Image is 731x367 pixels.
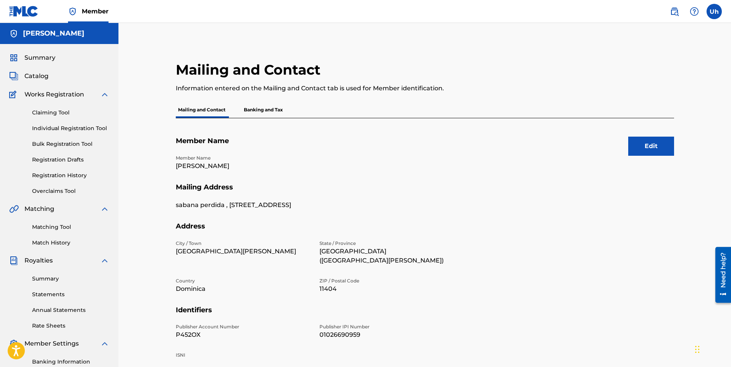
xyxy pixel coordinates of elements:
[176,183,674,201] h5: Mailing Address
[9,53,55,62] a: SummarySummary
[242,102,285,118] p: Banking and Tax
[176,330,310,339] p: P452OX
[176,306,674,324] h5: Identifiers
[32,171,109,179] a: Registration History
[693,330,731,367] iframe: Chat Widget
[319,323,454,330] p: Publisher IPI Number
[176,284,310,294] p: Dominica
[32,358,109,366] a: Banking Information
[319,240,454,247] p: State / Province
[319,247,454,265] p: [GEOGRAPHIC_DATA] ([GEOGRAPHIC_DATA][PERSON_NAME])
[82,7,109,16] span: Member
[9,53,18,62] img: Summary
[32,275,109,283] a: Summary
[9,204,19,214] img: Matching
[24,204,54,214] span: Matching
[32,239,109,247] a: Match History
[707,4,722,19] div: User Menu
[32,187,109,195] a: Overclaims Tool
[176,247,310,256] p: [GEOGRAPHIC_DATA][PERSON_NAME]
[24,339,79,348] span: Member Settings
[176,84,559,93] p: Information entered on the Mailing and Contact tab is used for Member identification.
[100,256,109,265] img: expand
[9,72,18,81] img: Catalog
[319,284,454,294] p: 11404
[32,223,109,231] a: Matching Tool
[319,277,454,284] p: ZIP / Postal Code
[628,137,674,156] button: Edit
[176,222,674,240] h5: Address
[100,204,109,214] img: expand
[690,7,699,16] img: help
[32,290,109,298] a: Statements
[9,90,19,99] img: Works Registration
[176,352,310,359] p: ISNI
[32,124,109,132] a: Individual Registration Tool
[24,256,53,265] span: Royalties
[176,277,310,284] p: Country
[176,201,310,210] p: sabana perdida , [STREET_ADDRESS]
[9,29,18,38] img: Accounts
[693,330,731,367] div: Widget de chat
[687,4,702,19] div: Help
[319,330,454,339] p: 01026690959
[9,72,49,81] a: CatalogCatalog
[9,6,39,17] img: MLC Logo
[32,322,109,330] a: Rate Sheets
[24,90,84,99] span: Works Registration
[32,140,109,148] a: Bulk Registration Tool
[176,137,674,155] h5: Member Name
[695,338,700,361] div: Arrastrar
[176,323,310,330] p: Publisher Account Number
[667,4,682,19] a: Public Search
[176,102,228,118] p: Mailing and Contact
[176,61,324,78] h2: Mailing and Contact
[100,90,109,99] img: expand
[176,240,310,247] p: City / Town
[24,72,49,81] span: Catalog
[9,256,18,265] img: Royalties
[670,7,679,16] img: search
[176,161,310,171] p: [PERSON_NAME]
[32,306,109,314] a: Annual Statements
[710,244,731,306] iframe: Resource Center
[100,339,109,348] img: expand
[32,156,109,164] a: Registration Drafts
[176,155,310,161] p: Member Name
[23,29,84,38] h5: Uriel hilario martinez
[68,7,77,16] img: Top Rightsholder
[24,53,55,62] span: Summary
[9,339,18,348] img: Member Settings
[32,109,109,117] a: Claiming Tool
